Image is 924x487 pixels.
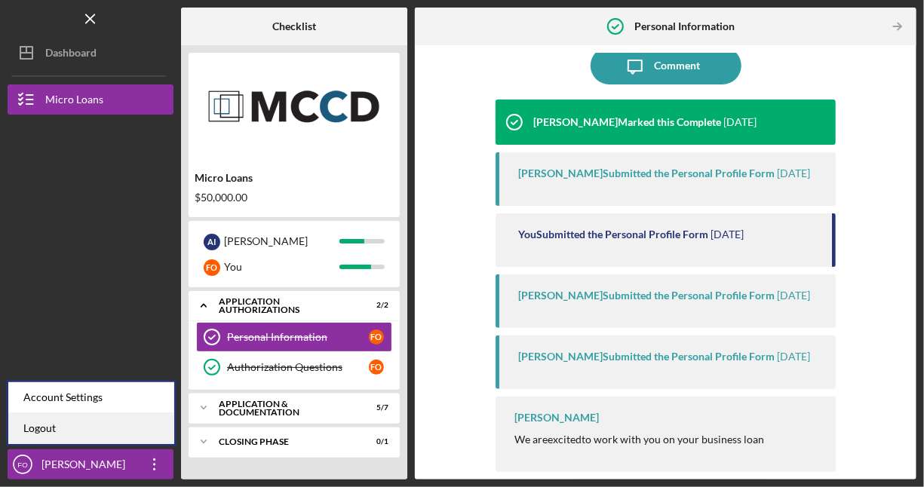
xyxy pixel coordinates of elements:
[8,84,173,115] button: Micro Loans
[514,412,599,424] div: [PERSON_NAME]
[369,360,384,375] div: F O
[548,433,582,446] span: excited
[777,351,810,363] time: 2025-08-27 19:57
[518,228,708,240] div: You Submitted the Personal Profile Form
[361,403,388,412] div: 5 / 7
[777,289,810,302] time: 2025-08-28 17:00
[195,191,394,204] div: $50,000.00
[361,301,388,310] div: 2 / 2
[744,450,746,463] span: .
[227,361,369,373] div: Authorization Questions
[8,413,174,444] a: Logout
[219,437,351,446] div: Closing Phase
[518,289,775,302] div: [PERSON_NAME] Submitted the Personal Profile Form
[189,60,400,151] img: Product logo
[272,20,316,32] b: Checklist
[8,38,173,68] button: Dashboard
[224,254,339,280] div: You
[533,116,722,128] div: [PERSON_NAME] Marked this Complete
[196,322,392,352] a: Personal InformationFO
[518,351,775,363] div: [PERSON_NAME] Submitted the Personal Profile Form
[224,228,339,254] div: [PERSON_NAME]
[361,437,388,446] div: 0 / 1
[369,329,384,345] div: F O
[204,234,220,250] div: A I
[45,84,103,118] div: Micro Loans
[219,297,351,314] div: Application Authorizations
[724,116,757,128] time: 2025-09-03 15:15
[654,47,700,84] div: Comment
[573,450,744,463] span: Please contact us with any questions
[204,259,220,276] div: F O
[777,167,810,179] time: 2025-09-03 15:15
[634,20,735,32] b: Personal Information
[219,400,351,417] div: Application & Documentation
[8,382,174,413] div: Account Settings
[195,172,394,184] div: Micro Loans
[514,433,548,446] span: We are
[45,38,97,72] div: Dashboard
[711,228,744,240] time: 2025-08-28 20:47
[196,352,392,382] a: Authorization QuestionsFO
[518,167,775,179] div: [PERSON_NAME] Submitted the Personal Profile Form
[514,433,764,462] span: to work with you on your business loan application
[567,450,571,463] span: !
[591,47,741,84] button: Comment
[227,331,369,343] div: Personal Information
[8,449,173,479] button: FO[PERSON_NAME]
[17,461,27,469] text: FO
[38,449,136,483] div: [PERSON_NAME]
